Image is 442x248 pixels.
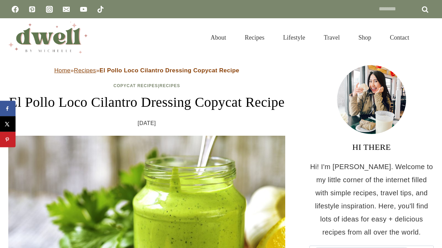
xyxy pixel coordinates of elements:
a: Recipes [160,83,180,88]
a: Email [59,2,73,16]
h1: El Pollo Loco Cilantro Dressing Copycat Recipe [8,92,285,113]
a: YouTube [77,2,90,16]
button: View Search Form [422,32,434,43]
a: Home [54,67,70,74]
a: Shop [349,25,381,50]
a: Instagram [42,2,56,16]
a: Copycat Recipes [114,83,158,88]
p: Hi! I'm [PERSON_NAME]. Welcome to my little corner of the internet filled with simple recipes, tr... [309,160,434,239]
time: [DATE] [138,118,156,128]
a: About [201,25,236,50]
a: Recipes [74,67,96,74]
h3: HI THERE [309,141,434,153]
a: Contact [381,25,419,50]
a: Facebook [8,2,22,16]
nav: Primary Navigation [201,25,419,50]
a: Travel [315,25,349,50]
a: Lifestyle [274,25,315,50]
a: Recipes [236,25,274,50]
strong: El Pollo Loco Cilantro Dressing Copycat Recipe [99,67,239,74]
span: » » [54,67,239,74]
a: Pinterest [25,2,39,16]
img: DWELL by michelle [8,22,88,53]
a: TikTok [94,2,107,16]
span: | [114,83,180,88]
